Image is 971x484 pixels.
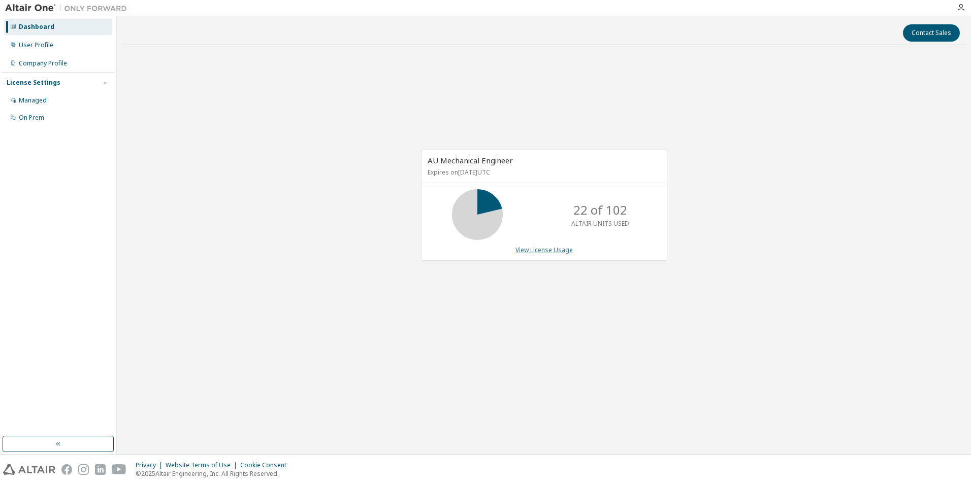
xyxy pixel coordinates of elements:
p: Expires on [DATE] UTC [428,168,658,177]
div: Privacy [136,461,166,469]
a: View License Usage [515,246,573,254]
p: © 2025 Altair Engineering, Inc. All Rights Reserved. [136,469,293,478]
img: facebook.svg [61,464,72,475]
div: Company Profile [19,59,67,67]
div: Website Terms of Use [166,461,240,469]
img: altair_logo.svg [3,464,55,475]
div: Cookie Consent [240,461,293,469]
img: youtube.svg [112,464,126,475]
img: Altair One [5,3,132,13]
img: instagram.svg [78,464,89,475]
div: User Profile [19,41,53,49]
button: Contact Sales [903,24,960,42]
div: Dashboard [19,23,54,31]
span: AU Mechanical Engineer [428,155,513,165]
div: Managed [19,96,47,105]
p: ALTAIR UNITS USED [571,219,629,228]
div: License Settings [7,79,60,87]
div: On Prem [19,114,44,122]
p: 22 of 102 [573,201,627,219]
img: linkedin.svg [95,464,106,475]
